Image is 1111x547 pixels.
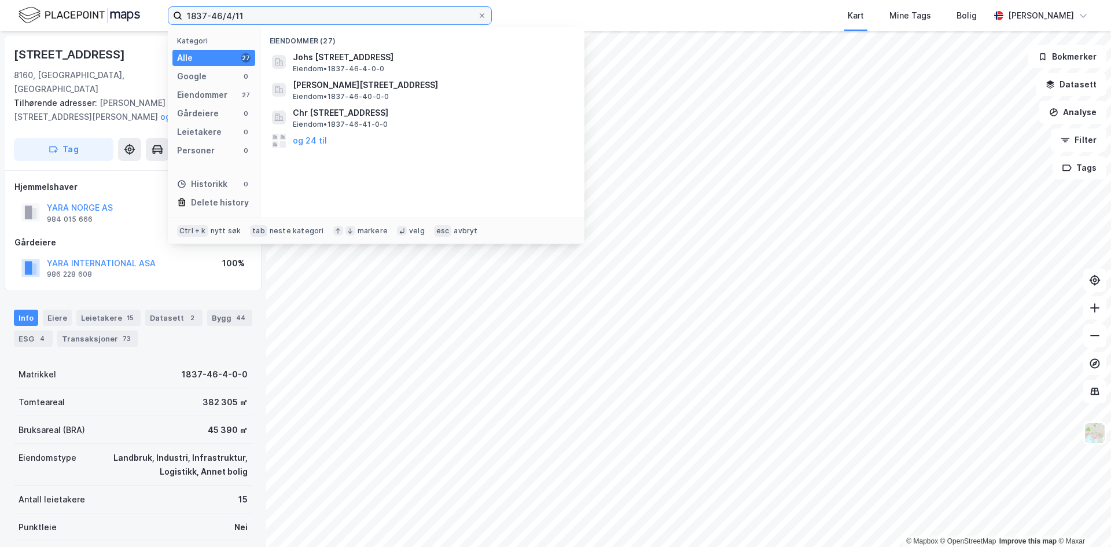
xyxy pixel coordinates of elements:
div: velg [409,226,425,236]
button: Bokmerker [1028,45,1106,68]
div: Leietakere [177,125,222,139]
div: Nei [234,520,248,534]
div: 73 [120,333,133,344]
div: Info [14,310,38,326]
div: 0 [241,72,251,81]
div: 0 [241,179,251,189]
div: 15 [124,312,136,324]
div: Mine Tags [889,9,931,23]
div: Eiendomstype [19,451,76,465]
div: Antall leietakere [19,493,85,506]
div: 0 [241,109,251,118]
div: Gårdeiere [14,236,252,249]
div: 27 [241,90,251,100]
div: Ctrl + k [177,225,208,237]
div: [STREET_ADDRESS] [14,45,127,64]
img: Z [1084,422,1106,444]
div: 984 015 666 [47,215,93,224]
div: Kategori [177,36,255,45]
div: nytt søk [211,226,241,236]
div: neste kategori [270,226,324,236]
div: 4 [36,333,48,344]
button: Datasett [1036,73,1106,96]
div: Matrikkel [19,368,56,381]
span: Tilhørende adresser: [14,98,100,108]
div: Bruksareal (BRA) [19,423,85,437]
div: Eiendommer (27) [260,27,584,48]
div: Eiendommer [177,88,227,102]
iframe: Chat Widget [1053,491,1111,547]
span: Johs [STREET_ADDRESS] [293,50,571,64]
div: Google [177,69,207,83]
span: Eiendom • 1837-46-41-0-0 [293,120,388,129]
div: 0 [241,127,251,137]
div: Bygg [207,310,252,326]
div: Leietakere [76,310,141,326]
div: Delete history [191,196,249,210]
div: Punktleie [19,520,57,534]
div: Transaksjoner [57,331,138,347]
div: Bolig [957,9,977,23]
div: 0 [241,146,251,155]
img: logo.f888ab2527a4732fd821a326f86c7f29.svg [19,5,140,25]
div: Eiere [43,310,72,326]
div: 100% [222,256,245,270]
span: [PERSON_NAME][STREET_ADDRESS] [293,78,571,92]
button: og 24 til [293,134,327,148]
div: 8160, [GEOGRAPHIC_DATA], [GEOGRAPHIC_DATA] [14,68,205,96]
div: avbryt [454,226,477,236]
div: 27 [241,53,251,63]
div: 2 [186,312,198,324]
button: Analyse [1039,101,1106,124]
span: Eiendom • 1837-46-40-0-0 [293,92,389,101]
div: Kart [848,9,864,23]
div: 44 [234,312,248,324]
div: Kontrollprogram for chat [1053,491,1111,547]
a: Mapbox [906,537,938,545]
span: Eiendom • 1837-46-4-0-0 [293,64,384,74]
span: Chr [STREET_ADDRESS] [293,106,571,120]
div: markere [358,226,388,236]
div: tab [250,225,267,237]
div: 382 305 ㎡ [203,395,248,409]
div: 1837-46-4-0-0 [182,368,248,381]
div: Hjemmelshaver [14,180,252,194]
div: Gårdeiere [177,107,219,120]
div: Historikk [177,177,227,191]
a: Improve this map [999,537,1057,545]
div: Tomteareal [19,395,65,409]
div: Alle [177,51,193,65]
input: Søk på adresse, matrikkel, gårdeiere, leietakere eller personer [182,7,477,24]
button: Filter [1051,129,1106,152]
div: Personer [177,144,215,157]
a: OpenStreetMap [940,537,996,545]
div: [PERSON_NAME] [1008,9,1074,23]
button: Tag [14,138,113,161]
div: ESG [14,331,53,347]
div: 45 390 ㎡ [208,423,248,437]
button: Tags [1053,156,1106,179]
div: esc [434,225,452,237]
div: Datasett [145,310,203,326]
div: 15 [238,493,248,506]
div: [PERSON_NAME] Vei 67, [STREET_ADDRESS][PERSON_NAME] [14,96,243,124]
div: Landbruk, Industri, Infrastruktur, Logistikk, Annet bolig [90,451,248,479]
div: 986 228 608 [47,270,92,279]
